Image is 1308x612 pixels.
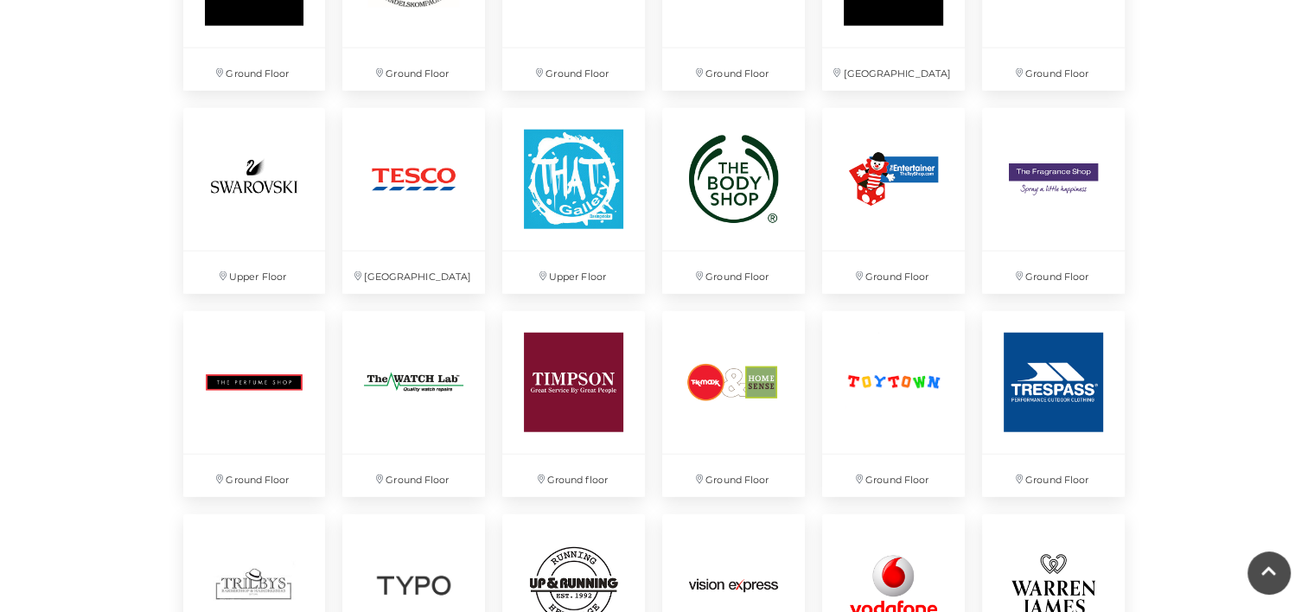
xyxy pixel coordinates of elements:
p: Ground Floor [662,252,805,294]
p: Ground Floor [342,48,485,91]
a: Ground Floor [814,303,973,506]
a: That Gallery at Festival Place Upper Floor [494,99,654,303]
p: Ground Floor [502,48,645,91]
p: [GEOGRAPHIC_DATA] [342,252,485,294]
a: [GEOGRAPHIC_DATA] [334,99,494,303]
p: [GEOGRAPHIC_DATA] [822,48,965,91]
img: The Watch Lab at Festival Place, Basingstoke. [342,311,485,454]
p: Ground Floor [662,455,805,497]
a: The Watch Lab at Festival Place, Basingstoke. Ground Floor [334,303,494,506]
a: Upper Floor [175,99,335,303]
a: Ground floor [494,303,654,506]
p: Ground Floor [982,252,1125,294]
p: Upper Floor [183,252,326,294]
p: Ground floor [502,455,645,497]
a: Ground Floor [814,99,973,303]
a: Ground Floor [654,99,814,303]
p: Ground Floor [822,252,965,294]
p: Ground Floor [822,455,965,497]
p: Upper Floor [502,252,645,294]
a: Ground Floor [654,303,814,506]
a: Ground Floor [973,99,1133,303]
p: Ground Floor [982,48,1125,91]
p: Ground Floor [183,48,326,91]
a: Ground Floor [175,303,335,506]
img: That Gallery at Festival Place [502,108,645,251]
p: Ground Floor [662,48,805,91]
a: Ground Floor [973,303,1133,506]
p: Ground Floor [342,455,485,497]
p: Ground Floor [982,455,1125,497]
p: Ground Floor [183,455,326,497]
